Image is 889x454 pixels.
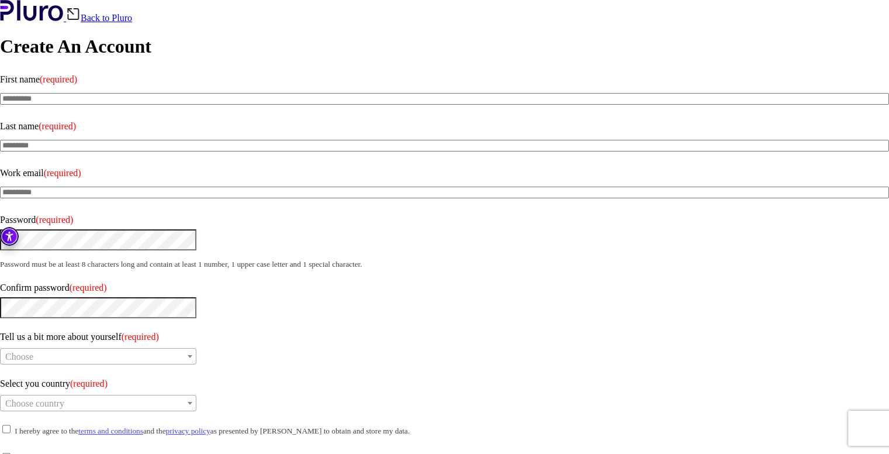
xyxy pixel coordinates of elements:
[70,379,108,388] span: (required)
[2,425,11,433] input: I hereby agree to theterms and conditionsand theprivacy policyas presented by [PERSON_NAME] to ob...
[36,215,73,225] span: (required)
[39,121,76,131] span: (required)
[166,427,210,435] a: privacy policy
[15,427,410,435] small: I hereby agree to the and the as presented by [PERSON_NAME] to obtain and store my data.
[70,283,107,293] span: (required)
[66,13,132,23] a: Back to Pluro
[122,332,159,342] span: (required)
[44,168,81,178] span: (required)
[66,7,81,21] img: Back icon
[40,74,77,84] span: (required)
[5,398,64,408] span: Choose country
[5,352,33,362] span: Choose
[78,427,143,435] a: terms and conditions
